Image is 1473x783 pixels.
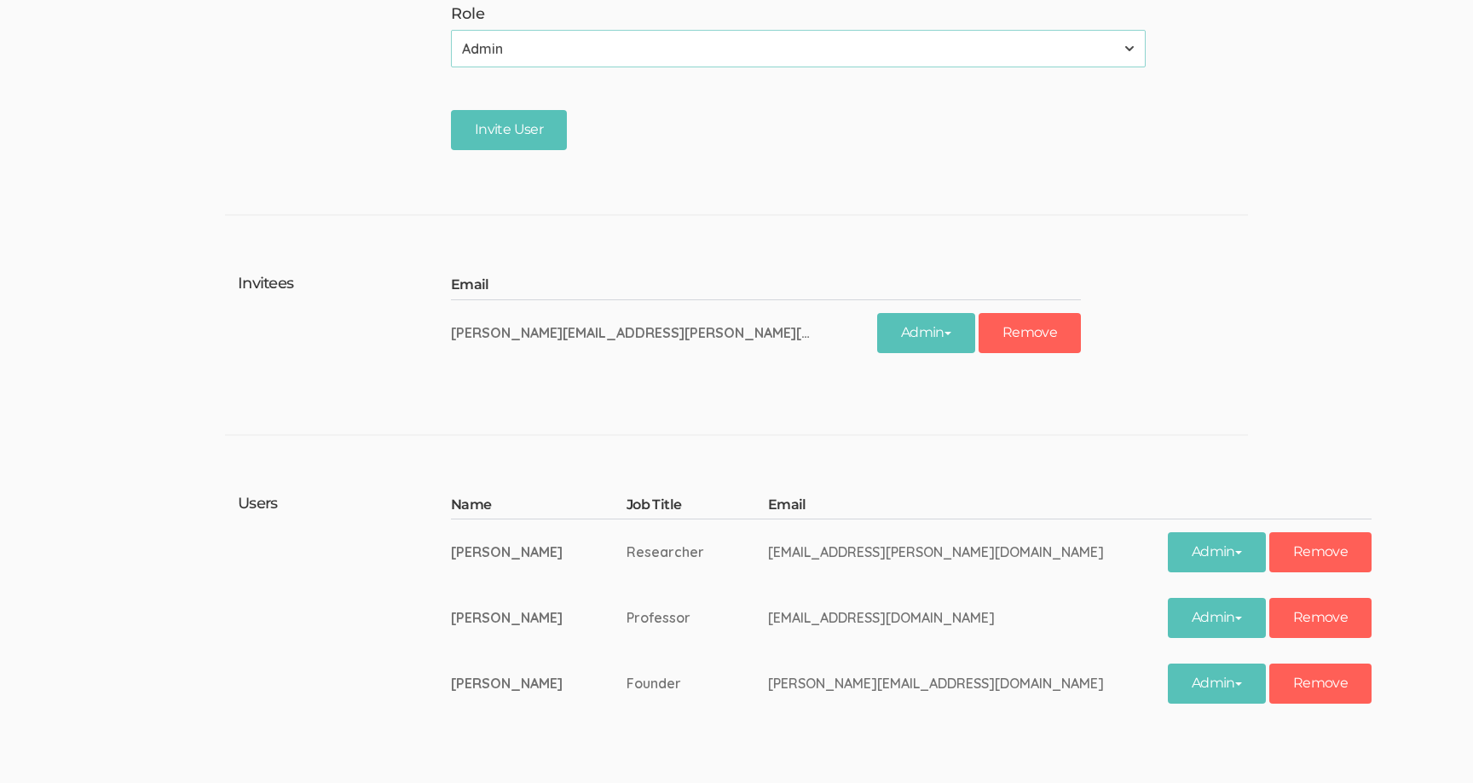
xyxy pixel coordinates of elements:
[451,496,627,519] th: Name
[238,496,451,725] h4: Users
[979,313,1081,353] button: Remove
[451,3,1146,26] label: Role
[1168,532,1266,572] button: Admin
[1168,664,1266,704] button: Admin
[768,585,1168,651] td: [EMAIL_ADDRESS][DOMAIN_NAME]
[627,651,768,716] td: Founder
[768,519,1168,585] td: [EMAIL_ADDRESS][PERSON_NAME][DOMAIN_NAME]
[1269,664,1372,704] button: Remove
[451,651,627,716] td: [PERSON_NAME]
[877,313,975,353] button: Admin
[627,496,768,519] th: Job Title
[451,275,877,299] th: Email
[768,496,1168,519] th: Email
[1269,598,1372,638] button: Remove
[238,275,451,374] h4: Invitees
[451,110,567,150] input: Invite User
[451,299,877,365] td: [PERSON_NAME][EMAIL_ADDRESS][PERSON_NAME][DOMAIN_NAME]
[1388,701,1473,783] iframe: Chat Widget
[451,585,627,651] td: [PERSON_NAME]
[1269,532,1372,572] button: Remove
[1168,598,1266,638] button: Admin
[768,651,1168,716] td: [PERSON_NAME][EMAIL_ADDRESS][DOMAIN_NAME]
[451,519,627,585] td: [PERSON_NAME]
[627,519,768,585] td: Researcher
[627,585,768,651] td: Professor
